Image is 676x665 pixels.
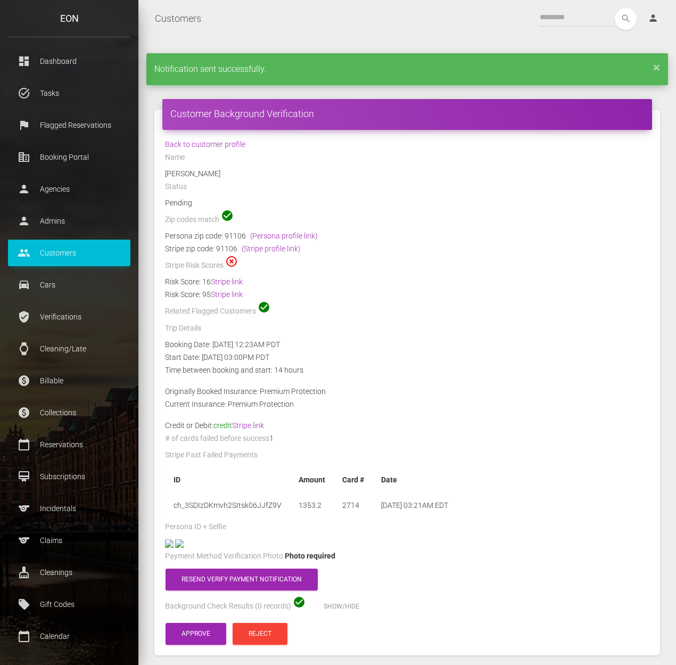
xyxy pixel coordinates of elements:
p: Cleanings [16,564,122,580]
a: calendar_today Reservations [8,431,130,458]
p: Flagged Reservations [16,117,122,133]
div: Stripe zip code: 91106 [165,242,649,255]
div: [PERSON_NAME] [157,167,657,180]
label: Status [165,182,187,192]
p: Claims [16,532,122,548]
a: (Persona profile link) [250,232,318,240]
label: Persona ID + Selfie [165,522,226,532]
td: ch_3SDIzDKmvh2SItsk06JJfZ9V [165,495,290,516]
td: 1353.2 [290,495,334,516]
div: Time between booking and start: 14 hours [157,364,657,376]
p: Calendar [16,628,122,644]
a: Stripe link [232,421,264,430]
div: Risk Score: 16 [165,275,649,288]
span: check_circle [221,209,234,222]
label: Name [165,152,185,163]
p: Booking Portal [16,149,122,165]
p: Agencies [16,181,122,197]
div: Persona zip code: 91106 [165,229,649,242]
a: × [653,64,660,70]
a: drive_eta Cars [8,272,130,298]
div: Risk Score: 95 [165,288,649,301]
span: check_circle [293,596,306,609]
h4: Customer Background Verification [170,107,644,120]
p: Subscriptions [16,469,122,485]
th: Card # [334,469,373,490]
p: Cleaning/Late [16,341,122,357]
span: highlight_off [225,255,238,268]
a: person Agencies [8,176,130,202]
div: Originally Booked Insurance: Premium Protection [157,385,657,398]
span: check_circle [258,301,270,314]
p: Customers [16,245,122,261]
button: search [615,8,637,30]
div: Pending [157,196,657,209]
a: paid Billable [8,367,130,394]
a: person [640,8,668,29]
div: Current Insurance: Premium Protection [157,398,657,411]
p: Dashboard [16,53,122,69]
div: 1 [157,432,657,448]
p: Billable [16,373,122,389]
button: Show/Hide [308,596,375,618]
p: Gift Codes [16,596,122,612]
a: sports Claims [8,527,130,554]
a: verified_user Verifications [8,303,130,330]
label: Related Flagged Customers [165,306,256,317]
a: watch Cleaning/Late [8,335,130,362]
label: Zip codes match [165,215,219,225]
div: Credit or Debit: [157,419,657,432]
span: credit [213,421,264,430]
td: [DATE] 03:21AM EDT [373,495,457,516]
a: card_membership Subscriptions [8,463,130,490]
label: Stripe Risk Scores [165,260,224,271]
th: Amount [290,469,334,490]
label: Stripe Past Failed Payments [165,450,258,461]
a: Customers [155,5,201,32]
div: Booking Date: [DATE] 12:23AM PDT [157,338,657,351]
a: Stripe link [211,277,243,286]
td: 2714 [334,495,373,516]
p: Verifications [16,309,122,325]
a: Back to customer profile [165,140,245,149]
th: Date [373,469,457,490]
a: cleaning_services Cleanings [8,559,130,586]
a: (Stripe profile link) [242,244,301,253]
div: Notification sent successfully. [146,53,668,85]
p: Incidentals [16,500,122,516]
p: Tasks [16,85,122,101]
img: negative-dl-front-photo.jpg [165,539,174,548]
span: Photo required [285,552,335,560]
img: 692659-legacy-shared-us-central1%2Fselfiefile%2Fimage%2F973178634%2Fshrine_processed%2Feed993a02f... [175,539,184,548]
i: person [648,13,658,23]
button: Resend verify payment notification [166,569,318,590]
a: calendar_today Calendar [8,623,130,650]
div: Start Date: [DATE] 03:00PM PDT [157,351,657,364]
button: Approve [166,623,226,645]
label: Trip Details [165,323,201,334]
a: person Admins [8,208,130,234]
a: corporate_fare Booking Portal [8,144,130,170]
a: dashboard Dashboard [8,48,130,75]
label: Payment Method Verification Photo [165,551,283,562]
a: paid Collections [8,399,130,426]
a: Stripe link [211,290,243,299]
a: sports Incidentals [8,495,130,522]
p: Collections [16,405,122,421]
p: Admins [16,213,122,229]
a: local_offer Gift Codes [8,591,130,618]
label: Background Check Results (0 records) [165,601,291,612]
a: task_alt Tasks [8,80,130,106]
th: ID [165,469,290,490]
p: Cars [16,277,122,293]
label: # of cards failed before success [165,433,269,444]
a: flag Flagged Reservations [8,112,130,138]
p: Reservations [16,437,122,453]
button: Reject [233,623,287,645]
a: people Customers [8,240,130,266]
